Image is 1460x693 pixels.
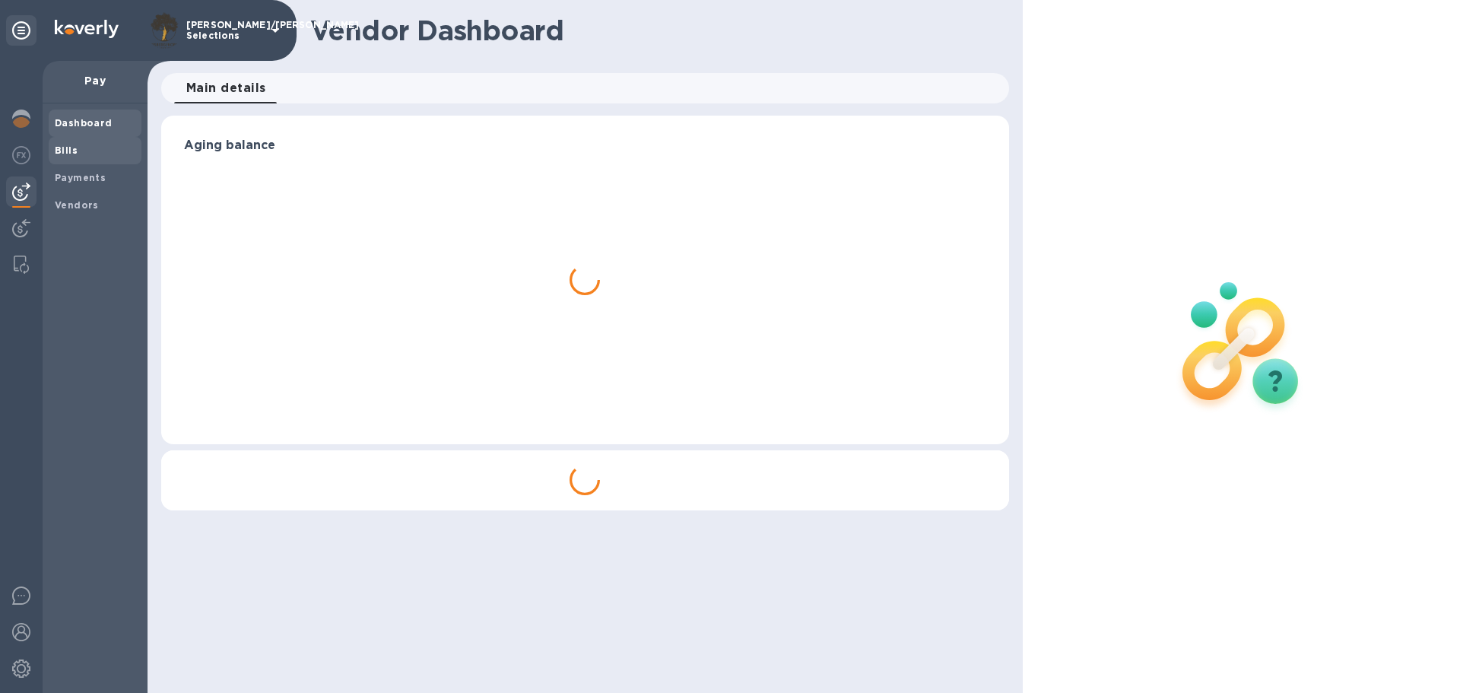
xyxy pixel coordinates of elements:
img: Foreign exchange [12,146,30,164]
img: Logo [55,20,119,38]
iframe: Chat Widget [1119,81,1460,693]
b: Payments [55,172,106,183]
h3: Aging balance [184,138,986,153]
span: Main details [186,78,266,99]
p: [PERSON_NAME]/[PERSON_NAME] Selections [186,20,262,41]
h1: Vendor Dashboard [310,14,998,46]
b: Bills [55,145,78,156]
b: Vendors [55,199,99,211]
b: Dashboard [55,117,113,129]
p: Pay [55,73,135,88]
